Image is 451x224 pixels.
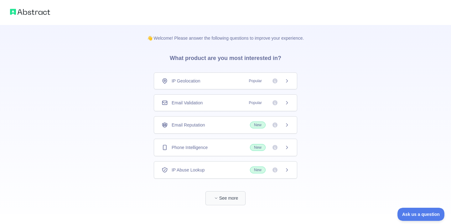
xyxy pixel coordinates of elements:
span: Email Reputation [172,122,205,128]
iframe: Toggle Customer Support [397,208,445,221]
span: IP Geolocation [172,78,200,84]
p: 👋 Welcome! Please answer the following questions to improve your experience. [137,25,314,41]
span: New [250,144,266,151]
img: Abstract logo [10,7,50,16]
span: Phone Intelligence [172,144,208,151]
button: See more [205,191,246,205]
h3: What product are you most interested in? [160,41,291,72]
span: New [250,167,266,173]
span: New [250,122,266,128]
span: Email Validation [172,100,203,106]
span: IP Abuse Lookup [172,167,205,173]
span: Popular [245,78,266,84]
span: Popular [245,100,266,106]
